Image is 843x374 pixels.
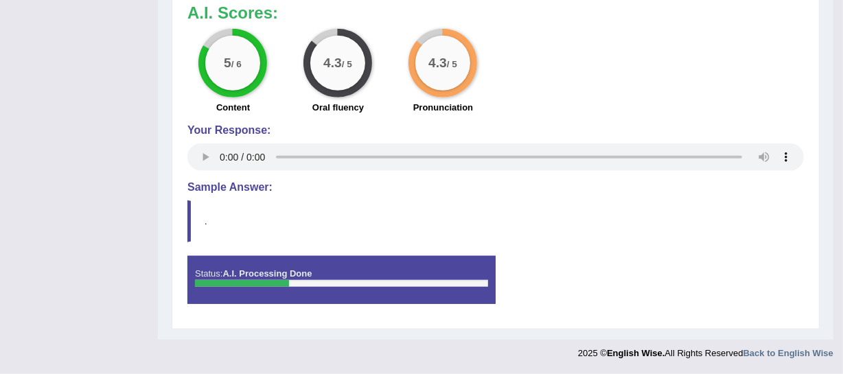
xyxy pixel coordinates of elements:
div: Status: [187,256,496,304]
big: 4.3 [324,56,343,71]
label: Content [216,101,250,114]
h4: Sample Answer: [187,181,804,194]
big: 5 [224,56,232,71]
label: Pronunciation [413,101,473,114]
strong: English Wise. [607,348,665,358]
strong: A.I. Processing Done [222,268,312,279]
big: 4.3 [429,56,448,71]
small: / 5 [342,60,352,70]
b: A.I. Scores: [187,3,278,22]
h4: Your Response: [187,124,804,137]
small: / 6 [231,60,242,70]
label: Oral fluency [312,101,364,114]
div: 2025 © All Rights Reserved [578,340,833,360]
a: Back to English Wise [743,348,833,358]
small: / 5 [447,60,457,70]
blockquote: . [187,200,804,242]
